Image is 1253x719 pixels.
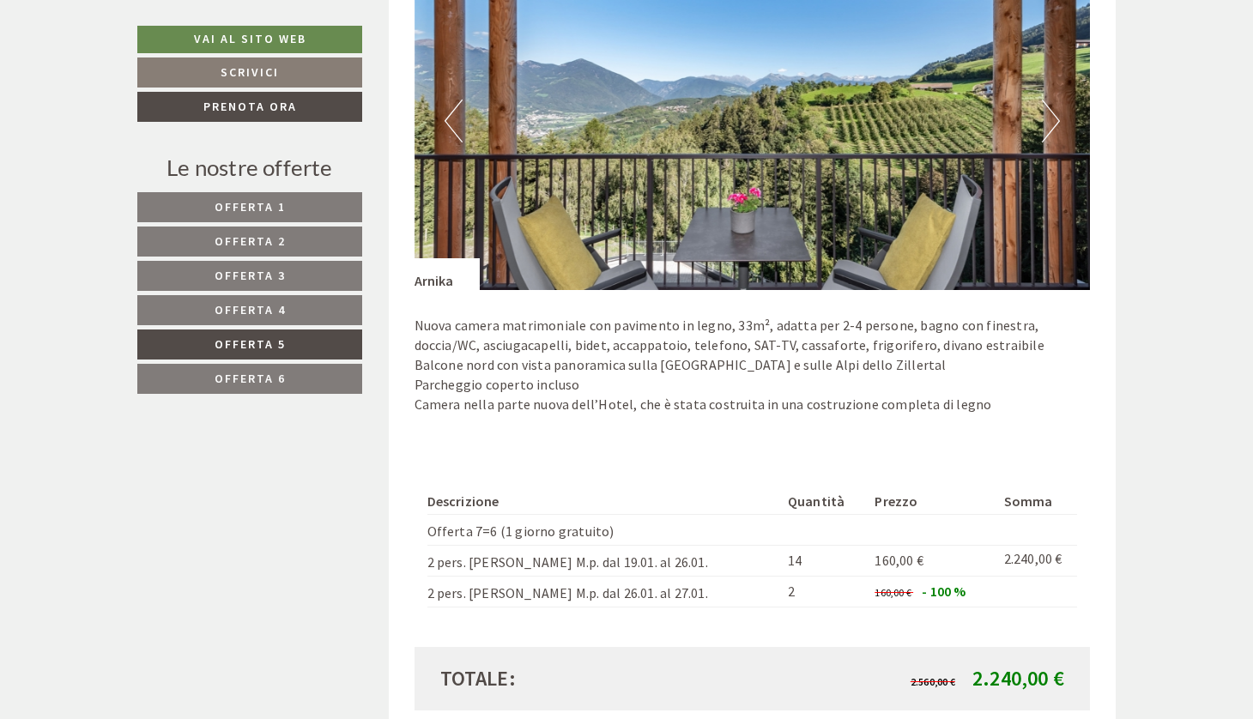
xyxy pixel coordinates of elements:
span: 160,00 € [875,552,923,569]
button: Next [1042,100,1060,142]
small: 20:29 [27,84,259,96]
td: 2 [781,577,869,607]
p: Nuova camera matrimoniale con pavimento in legno, 33m², adatta per 2-4 persone, bagno con finestr... [415,316,1091,414]
div: Totale: [427,664,753,693]
div: Buon giorno, come possiamo aiutarla? [14,47,268,100]
td: 2 pers. [PERSON_NAME] M.p. dal 26.01. al 27.01. [427,577,781,607]
th: Somma [997,488,1077,515]
span: 2.560,00 € [911,675,955,688]
a: Scrivici [137,57,362,88]
div: Arnika [415,258,480,291]
span: 160,00 € [875,586,911,599]
div: Le nostre offerte [137,152,362,184]
a: Prenota ora [137,92,362,122]
span: Offerta 4 [215,302,286,317]
span: 2.240,00 € [972,665,1064,692]
div: mercoledì [292,14,385,43]
th: Descrizione [427,488,781,515]
button: Invia [590,452,676,482]
a: Vai al sito web [137,26,362,53]
td: 2 pers. [PERSON_NAME] M.p. dal 19.01. al 26.01. [427,546,781,577]
button: Previous [445,100,463,142]
span: Offerta 3 [215,268,286,283]
th: Quantità [781,488,869,515]
th: Prezzo [868,488,996,515]
span: Offerta 2 [215,233,286,249]
span: Offerta 6 [215,371,286,386]
span: - 100 % [922,583,965,600]
td: Offerta 7=6 (1 giorno gratuito) [427,515,781,546]
td: 2.240,00 € [997,546,1077,577]
div: [GEOGRAPHIC_DATA] [27,51,259,64]
td: 14 [781,546,869,577]
span: Offerta 5 [215,336,286,352]
span: Offerta 1 [215,199,286,214]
